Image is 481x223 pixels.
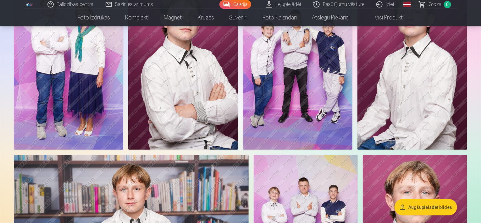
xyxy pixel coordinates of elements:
a: Visi produkti [357,9,411,26]
a: Magnēti [156,9,190,26]
span: Grozs [428,1,441,8]
a: Foto izdrukas [70,9,118,26]
a: Atslēgu piekariņi [304,9,357,26]
a: Komplekti [118,9,156,26]
a: Foto kalendāri [255,9,304,26]
img: /fa1 [26,3,33,6]
a: Suvenīri [222,9,255,26]
span: 0 [444,1,451,8]
button: Augšupielādēt bildes [395,199,457,215]
a: Krūzes [190,9,222,26]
